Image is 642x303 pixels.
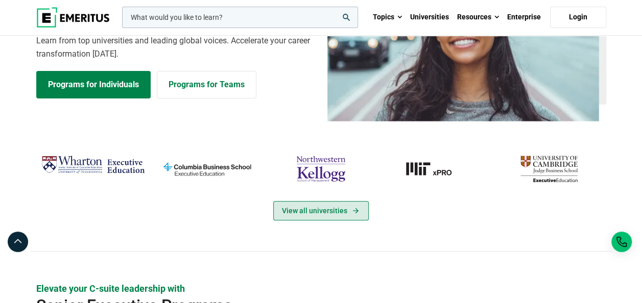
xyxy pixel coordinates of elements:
[497,152,601,186] img: cambridge-judge-business-school
[550,7,606,28] a: Login
[383,152,487,186] img: MIT xPRO
[157,71,256,98] a: Explore for Business
[122,7,358,28] input: woocommerce-product-search-field-0
[383,152,487,186] a: MIT-xPRO
[36,34,315,60] p: Learn from top universities and leading global voices. Accelerate your career transformation [DATE].
[36,282,606,295] p: Elevate your C-suite leadership with
[273,201,369,220] a: View Universities
[36,71,151,98] a: Explore Programs
[269,152,373,186] img: northwestern-kellogg
[155,152,259,186] img: columbia-business-school
[41,152,145,178] img: Wharton Executive Education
